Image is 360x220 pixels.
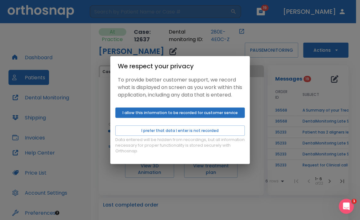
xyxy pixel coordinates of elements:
[115,125,245,136] button: I prefer that data I enter is not recorded
[115,137,245,154] p: Data entered will be hidden from recordings, but all information necessary for proper functionali...
[118,61,242,71] div: We respect your privacy
[339,199,354,214] iframe: Intercom live chat
[352,199,357,204] span: 1
[115,107,245,118] button: I allow this information to be recorded for customer service
[118,76,242,99] p: To provide better customer support, we record what is displayed on screen as you work within this...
